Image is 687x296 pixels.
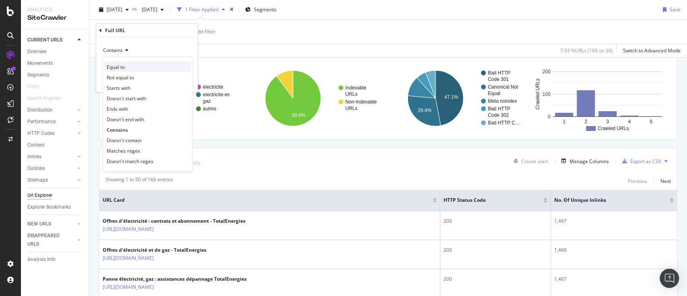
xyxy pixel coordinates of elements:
[543,69,551,75] text: 200
[630,158,661,165] div: Export as CSV
[27,71,49,79] div: Segments
[554,197,658,204] span: No. of Unique Inlinks
[96,3,132,16] button: [DATE]
[107,126,128,133] span: Contains
[27,106,75,114] a: Distribution
[254,6,276,13] span: Segments
[174,3,228,16] button: 1 Filter Applied
[105,27,125,34] div: Full URL
[560,47,613,54] div: 7.93 % URLs ( 166 on 2K )
[107,137,142,143] span: Doesn't contain
[554,275,674,283] div: 1,467
[620,44,681,57] button: Switch to Advanced Mode
[27,220,75,228] a: NEW URLS
[488,91,500,96] text: Equal
[569,158,609,165] div: Manage Columns
[27,153,75,161] a: Inlinks
[444,217,547,225] div: 200
[660,3,681,16] button: Save
[27,255,56,264] div: Analysis Info
[27,164,45,173] div: Outlinks
[27,220,51,228] div: NEW URLS
[444,246,547,254] div: 200
[444,197,531,204] span: HTTP Status Code
[27,118,56,126] div: Performance
[107,74,134,81] span: Not equal to
[660,178,671,184] div: Next
[660,269,679,288] div: Open Intercom Messenger
[27,191,83,200] a: Url Explorer
[27,59,83,68] a: Movements
[488,77,509,82] text: Code 301
[27,191,52,200] div: Url Explorer
[27,203,83,211] a: Explorer Bookmarks
[27,164,75,173] a: Outlinks
[670,6,681,13] div: Save
[107,147,140,154] span: Matches regex
[345,91,357,97] text: URLs
[390,63,527,133] svg: A chart.
[417,108,431,113] text: 29.4%
[107,116,144,122] span: Doesn't end with
[27,141,83,149] a: Content
[660,176,671,186] button: Next
[488,98,517,104] text: Meta noindex
[103,246,206,254] div: Offres d'électricité et de gaz - TotalEnergies
[27,153,41,161] div: Inlinks
[628,178,647,184] div: Previous
[532,63,669,133] svg: A chart.
[628,176,647,186] button: Previous
[606,119,609,124] text: 3
[27,83,47,91] a: Visits
[107,84,130,91] span: Starts with
[543,91,551,97] text: 100
[488,120,520,126] text: Bad HTTP C…
[105,176,173,186] div: Showing 1 to 50 of 166 entries
[27,36,75,44] a: CURRENT URLS
[628,119,631,124] text: 4
[103,197,431,204] span: URL Card
[27,129,75,138] a: HTTP Codes
[488,70,510,76] text: Bad HTTP
[548,114,551,120] text: 0
[27,129,55,138] div: HTTP Codes
[103,217,246,225] div: Offres d'électricité : contrats et abonnement - TotalEnergies
[138,6,157,13] span: 2025 Sep. 3rd
[444,94,458,100] text: 47.1%
[27,106,53,114] div: Distribution
[107,157,153,164] span: Doesn't match regex
[27,59,53,68] div: Movements
[228,6,235,14] div: times
[27,176,75,184] a: Sitemaps
[623,47,681,54] div: Switch to Advanced Mode
[107,105,128,112] span: Ends with
[27,232,68,248] div: DISAPPEARED URLS
[584,119,587,124] text: 2
[103,283,154,291] a: [URL][DOMAIN_NAME]
[27,232,75,248] a: DISAPPEARED URLS
[194,28,216,35] div: Add Filter
[27,94,61,103] div: Search Engines
[27,94,69,103] a: Search Engines
[488,84,518,90] text: Canonical Not
[444,275,547,283] div: 200
[510,155,548,168] button: Create alert
[27,13,83,23] div: SiteCrawler
[103,275,247,283] div: Panne électricité, gaz : assistances dépannage TotalEnergies
[650,119,652,124] text: 6
[27,48,47,56] div: Overview
[203,84,223,90] text: electricite
[107,95,146,101] span: Doesn't start with
[521,158,548,165] div: Create alert
[132,5,138,12] span: vs
[248,63,384,133] svg: A chart.
[554,217,674,225] div: 1,467
[27,83,39,91] div: Visits
[242,3,280,16] button: Segments
[563,119,565,124] text: 1
[27,176,48,184] div: Sitemaps
[203,106,216,112] text: autres
[107,63,125,70] span: Equal to
[345,106,357,111] text: URLs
